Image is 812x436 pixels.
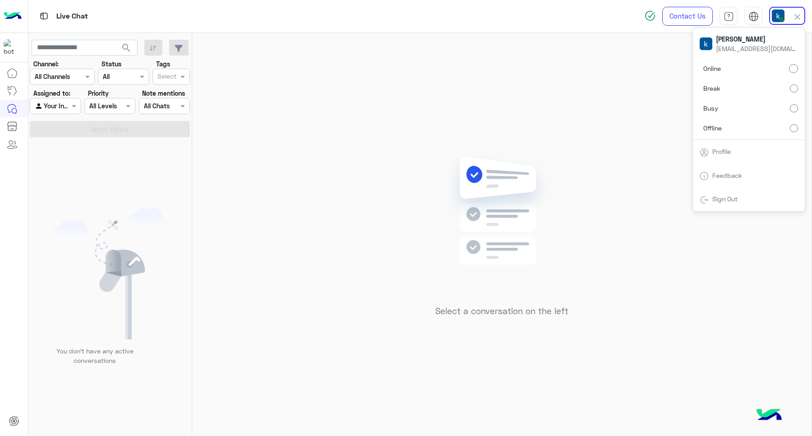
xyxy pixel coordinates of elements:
[53,208,167,339] img: empty users
[753,400,785,431] img: hulul-logo.png
[703,123,722,133] span: Offline
[156,71,176,83] div: Select
[662,7,713,26] a: Contact Us
[101,59,121,69] label: Status
[38,10,50,22] img: tab
[790,124,798,132] input: Offline
[772,9,784,22] img: userImage
[716,44,797,53] span: [EMAIL_ADDRESS][DOMAIN_NAME]
[789,64,798,73] input: Online
[716,34,797,44] span: [PERSON_NAME]
[33,59,59,69] label: Channel:
[712,195,738,203] a: Sign Out
[121,42,132,53] span: search
[88,88,109,98] label: Priority
[700,148,709,157] img: tab
[437,149,567,299] img: no messages
[720,7,738,26] a: tab
[49,346,140,366] p: You don’t have any active conversations
[4,39,20,56] img: 713415422032625
[703,64,721,73] span: Online
[790,84,798,93] input: Break
[30,121,190,137] button: Apply Filters
[712,172,742,179] a: Feedback
[790,104,798,112] input: Busy
[748,11,759,22] img: tab
[703,103,718,113] span: Busy
[712,148,731,155] a: Profile
[703,83,720,93] span: Break
[156,59,170,69] label: Tags
[33,88,70,98] label: Assigned to:
[56,10,88,23] p: Live Chat
[435,306,568,316] h5: Select a conversation on the left
[645,10,655,21] img: spinner
[724,11,734,22] img: tab
[115,40,138,59] button: search
[792,12,803,22] img: close
[4,7,22,26] img: Logo
[700,37,712,50] img: userImage
[700,195,709,204] img: tab
[700,172,709,181] img: tab
[142,88,185,98] label: Note mentions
